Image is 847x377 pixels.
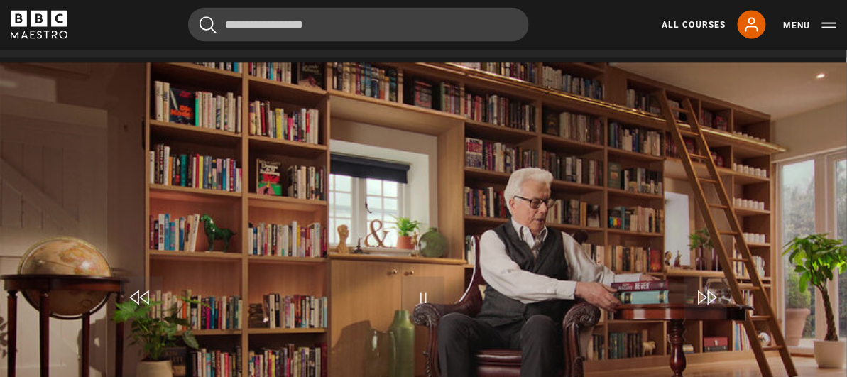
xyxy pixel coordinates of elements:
[200,16,217,34] button: Submit the search query
[188,8,529,42] input: Search
[11,11,67,39] svg: BBC Maestro
[662,18,726,31] a: All Courses
[783,18,836,33] button: Toggle navigation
